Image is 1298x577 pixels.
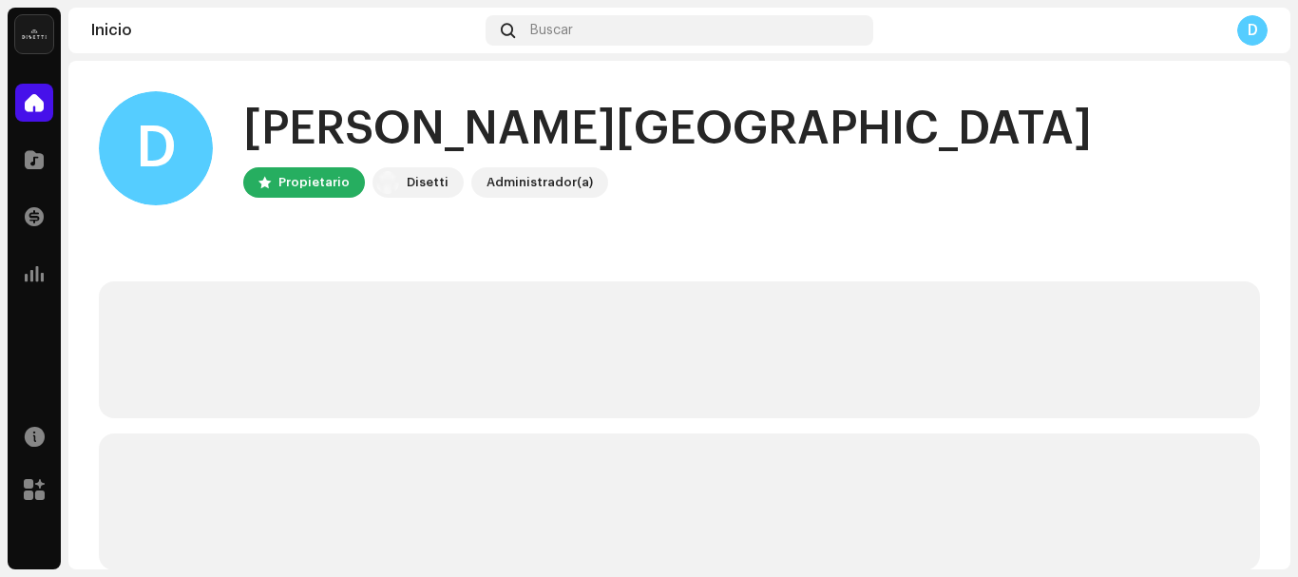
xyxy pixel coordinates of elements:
[15,15,53,53] img: 02a7c2d3-3c89-4098-b12f-2ff2945c95ee
[243,99,1092,160] div: [PERSON_NAME][GEOGRAPHIC_DATA]
[99,91,213,205] div: D
[487,171,593,194] div: Administrador(a)
[407,171,449,194] div: Disetti
[376,171,399,194] img: 02a7c2d3-3c89-4098-b12f-2ff2945c95ee
[530,23,573,38] span: Buscar
[278,171,350,194] div: Propietario
[91,23,478,38] div: Inicio
[1237,15,1268,46] div: D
